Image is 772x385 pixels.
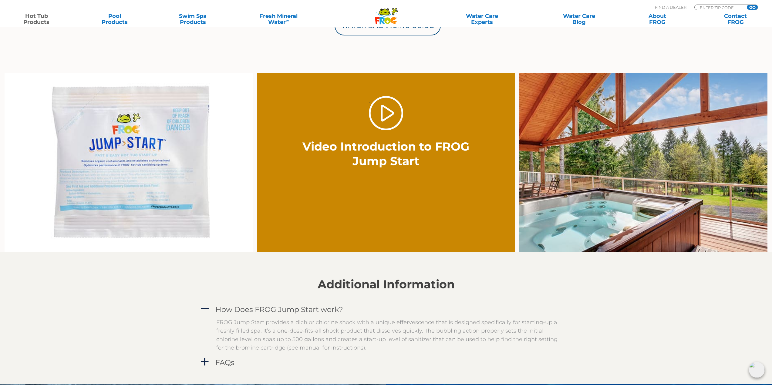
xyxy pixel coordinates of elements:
p: Find A Dealer [655,5,686,10]
p: FROG Jump Start provides a dichlor chlorine shock with a unique effervescence that is designed sp... [216,318,565,352]
img: jump start package [5,73,253,252]
a: Play Video [369,96,403,130]
h4: FAQs [215,358,234,367]
img: serene-landscape [519,73,767,252]
a: Water CareBlog [549,13,609,25]
a: a FAQs [200,357,573,368]
input: GO [747,5,758,10]
h2: Additional Information [200,278,573,291]
a: Water CareExperts [433,13,531,25]
a: AboutFROG [627,13,688,25]
img: openIcon [749,362,765,378]
a: A How Does FROG Jump Start work? [200,304,573,315]
h2: Video Introduction to FROG Jump Start [296,139,476,168]
input: Zip Code Form [699,5,740,10]
a: Fresh MineralWater∞ [241,13,317,25]
span: a [200,357,209,367]
span: A [200,304,209,314]
a: Hot TubProducts [6,13,67,25]
a: PoolProducts [84,13,145,25]
h4: How Does FROG Jump Start work? [215,305,343,314]
a: ContactFROG [705,13,766,25]
a: Swim SpaProducts [162,13,223,25]
sup: ∞ [286,18,289,23]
